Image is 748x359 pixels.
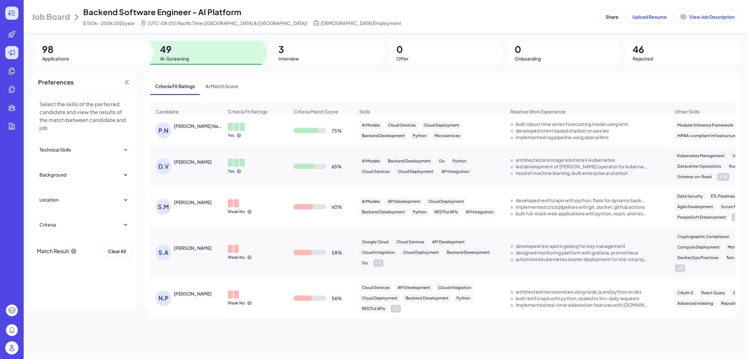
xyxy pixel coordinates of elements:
p: Yes [228,133,234,138]
div: Srikanth Akurati [174,245,212,251]
div: Cloud Deployment [426,198,467,205]
span: 0 [396,43,409,55]
div: PeopleSoft Enhancement [675,213,729,221]
span: AI Match Score [200,78,244,95]
span: Backend Software Engineer - AI Platform [83,7,241,17]
img: user_logo.png [5,341,18,354]
div: Cloud Services [359,168,392,176]
div: Cloud Services [359,284,392,292]
span: Criteria Match Score [293,108,338,115]
span: Offer [396,55,409,62]
div: developed restful apis with python, flask for dynamic backend [516,197,647,203]
div: Schema-on-Read [675,173,714,181]
span: View Job Description [689,14,735,20]
span: [DEMOGRAPHIC_DATA] Employment [321,20,401,26]
div: implemented ci/cd pipelines with git, docker, github actions [516,203,645,210]
div: OAuth 0 [675,289,696,297]
div: Cloud Deployment [395,168,436,176]
div: API Integration [439,168,472,176]
span: Criteria Fit Ratings [150,78,200,95]
button: Share [600,11,624,23]
div: Backend Development [403,294,451,302]
span: Onboarding [514,55,541,62]
div: ETL Pipelines [708,192,737,200]
span: Candidate [155,108,179,115]
div: 56 % [332,295,342,301]
span: 3 [278,43,299,55]
div: head of machine learning, built enterprise ai chatbot [516,170,628,176]
div: Google Cloud [359,238,391,246]
div: Cloud Deployment [400,249,441,256]
div: Python [454,294,473,302]
div: implemented rag pipeline using openai llms [516,134,609,140]
div: 75 % [332,127,342,134]
div: Microservices [432,132,463,140]
div: Backend Development [385,157,433,165]
div: + 3 [390,305,401,313]
div: API Integration [463,208,496,216]
div: built full-stack web applications with python, react, and rest apis [516,210,647,217]
div: D.V [155,158,171,174]
div: Cloud Deployment [421,121,462,129]
span: Job Board [32,11,70,22]
span: Interview [278,55,299,62]
div: Compute Deployment [675,243,722,251]
button: Clear All [103,245,131,257]
div: React Query [699,289,728,297]
div: Cloud Services [394,238,427,246]
div: Python [450,157,469,165]
button: View Job Description [675,11,740,23]
p: Select the skills of the perferred candidate and view the results of the match between candidate ... [39,100,129,132]
div: Backend Development [359,208,408,216]
p: Yes [228,169,234,174]
span: 46 [633,43,653,55]
div: RESTful APIs [359,305,388,313]
span: Other Skills [675,108,699,115]
div: Location [39,196,58,203]
span: Preferences [38,78,74,87]
div: Nihar Paluvayi [174,290,212,297]
p: Weak No [228,209,245,214]
span: 49 [160,43,189,55]
div: + 5 [373,259,384,267]
span: Share [606,14,619,20]
div: developed intent based chatbot on aws lex [516,127,609,134]
span: Criteria Fit Ratings [228,108,268,115]
span: $ 150k - 200k USD/year [83,20,135,26]
div: Technical Skills [39,146,71,153]
div: S.M [155,199,171,215]
span: (UTC-08:00) Pacific Time ([GEOGRAPHIC_DATA] & [GEOGRAPHIC_DATA]) [148,20,308,26]
div: architected microservices using node.js and python on aks [516,288,642,295]
div: AI Models [359,121,383,129]
p: Weak No [228,300,245,306]
div: Python [410,132,429,140]
div: Criteria [39,221,56,228]
div: 65 % [332,163,342,170]
span: 0 [514,43,541,55]
div: Cloud Services [385,121,418,129]
div: + 18 [717,173,729,181]
div: N.P [155,290,171,306]
div: + 5 [675,264,685,272]
span: Rejected [633,55,653,62]
div: Backend Development [359,132,408,140]
div: 58 % [332,249,342,256]
div: API Development [385,198,423,205]
div: S.A [155,245,171,260]
span: AI-Screening [160,55,189,62]
div: DevSecOps Practices [675,254,721,262]
div: Go [436,157,447,165]
span: Applications [42,55,69,62]
div: Backend Development [444,249,492,256]
div: Prakhar Naval [174,123,222,129]
div: Agile Development [675,203,716,211]
span: 98 [42,43,69,55]
div: built restful apis with python, scaled to 1m+ daily requests [516,295,639,301]
div: Advanced indexing [675,299,716,307]
div: developed rest apis in golang for key management [516,243,625,249]
div: Go [359,259,370,267]
div: API Development [430,238,467,246]
div: Data Security [675,192,706,200]
div: designed monitoring platform with grafana, prometheus [516,249,638,256]
div: architected ai storage solutions in kubernetes [516,156,615,163]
